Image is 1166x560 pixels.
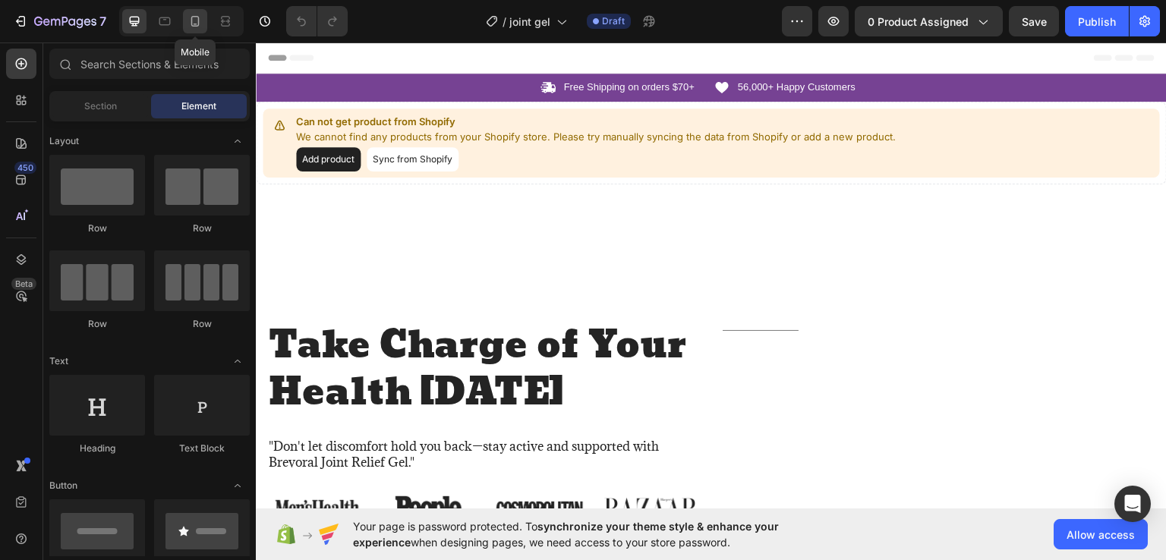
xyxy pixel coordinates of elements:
[353,518,838,550] span: Your page is password protected. To when designing pages, we need access to your store password.
[49,354,68,368] span: Text
[1114,486,1151,522] div: Open Intercom Messenger
[256,42,1166,508] iframe: Design area
[1054,519,1148,549] button: Allow access
[1078,14,1116,30] div: Publish
[234,447,333,486] img: gempages_586318022004704091-4239b116-15dc-4d53-a108-5fbb8e348c25.png
[225,349,250,373] span: Toggle open
[49,222,145,235] div: Row
[6,6,113,36] button: 7
[1065,6,1129,36] button: Publish
[49,49,250,79] input: Search Sections & Elements
[868,14,969,30] span: 0 product assigned
[11,447,111,486] img: gempages_586318022004704091-dc0a0b6d-3d10-4e43-8e11-05c948175c62.png
[154,317,250,331] div: Row
[14,162,36,174] div: 450
[11,278,36,290] div: Beta
[225,473,250,498] span: Toggle open
[602,14,625,28] span: Draft
[509,14,550,30] span: joint gel
[1067,527,1135,543] span: Allow access
[286,6,348,36] div: Undo/Redo
[49,442,145,455] div: Heading
[353,520,779,549] span: synchronize your theme style & enhance your experience
[49,317,145,331] div: Row
[1009,6,1059,36] button: Save
[345,447,445,486] img: gempages_586318022004704091-86ea1411-c7c6-48fb-94ce-51da5e01221d.png
[123,447,222,486] img: gempages_586318022004704091-97ae9687-87e3-4019-b119-8d6f6382e535.png
[855,6,1003,36] button: 0 product assigned
[225,129,250,153] span: Toggle open
[503,14,506,30] span: /
[49,479,77,492] span: Button
[49,134,79,148] span: Layout
[99,12,106,30] p: 7
[181,99,216,113] span: Element
[1022,15,1047,28] span: Save
[154,442,250,455] div: Text Block
[84,99,117,113] span: Section
[154,222,250,235] div: Row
